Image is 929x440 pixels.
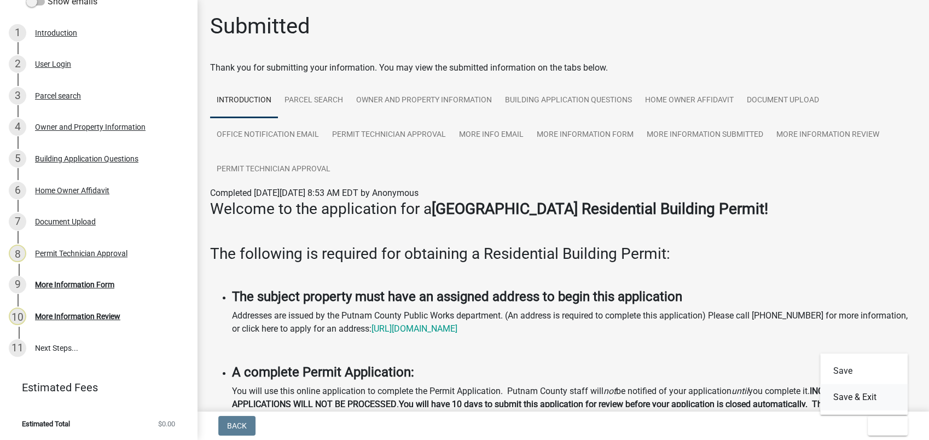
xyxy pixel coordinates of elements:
[9,276,26,293] div: 9
[9,377,179,398] a: Estimated Fees
[432,200,768,218] strong: [GEOGRAPHIC_DATA] Residential Building Permit!
[326,118,452,153] a: Permit Technician Approval
[210,83,278,118] a: Introduction
[232,399,905,436] strong: You will have 10 days to submit this application for review before your application is closed aut...
[498,83,638,118] a: Building Application Questions
[638,83,740,118] a: Home Owner Affidavit
[210,188,419,198] span: Completed [DATE][DATE] 8:53 AM EDT by Anonymous
[232,289,682,304] strong: The subject property must have an assigned address to begin this application
[35,218,96,225] div: Document Upload
[740,83,826,118] a: Document Upload
[210,61,916,74] div: Thank you for submitting your information. You may view the submitted information on the tabs below.
[278,83,350,118] a: Parcel search
[210,118,326,153] a: Office Notification Email
[820,384,908,410] button: Save & Exit
[232,385,916,437] p: You will use this online application to complete the Permit Application. Putnam County staff will...
[35,60,71,68] div: User Login
[868,416,908,436] button: Exit
[35,187,109,194] div: Home Owner Affidavit
[770,118,886,153] a: More Information Review
[9,118,26,136] div: 4
[820,354,908,415] div: Exit
[9,182,26,199] div: 6
[371,323,457,334] a: [URL][DOMAIN_NAME]
[731,386,748,396] i: until
[35,29,77,37] div: Introduction
[35,92,81,100] div: Parcel search
[452,118,530,153] a: More Info Email
[210,13,310,39] h1: Submitted
[9,87,26,105] div: 3
[9,150,26,167] div: 5
[9,245,26,262] div: 8
[350,83,498,118] a: Owner and Property Information
[35,123,146,131] div: Owner and Property Information
[9,339,26,357] div: 11
[35,281,114,288] div: More Information Form
[820,358,908,384] button: Save
[9,213,26,230] div: 7
[22,420,70,427] span: Estimated Total
[210,152,337,187] a: Permit Technician Approval
[227,421,247,430] span: Back
[530,118,640,153] a: More Information Form
[35,155,138,163] div: Building Application Questions
[9,55,26,73] div: 2
[640,118,770,153] a: More Information Submitted
[158,420,175,427] span: $0.00
[35,312,120,320] div: More Information Review
[35,250,127,257] div: Permit Technician Approval
[210,200,916,218] h3: Welcome to the application for a
[210,245,916,263] h3: The following is required for obtaining a Residential Building Permit:
[232,364,414,380] strong: A complete Permit Application:
[876,421,892,430] span: Exit
[603,386,616,396] i: not
[218,416,256,436] button: Back
[9,24,26,42] div: 1
[9,308,26,325] div: 10
[232,309,916,335] p: Addresses are issued by the Putnam County Public Works department. (An address is required to com...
